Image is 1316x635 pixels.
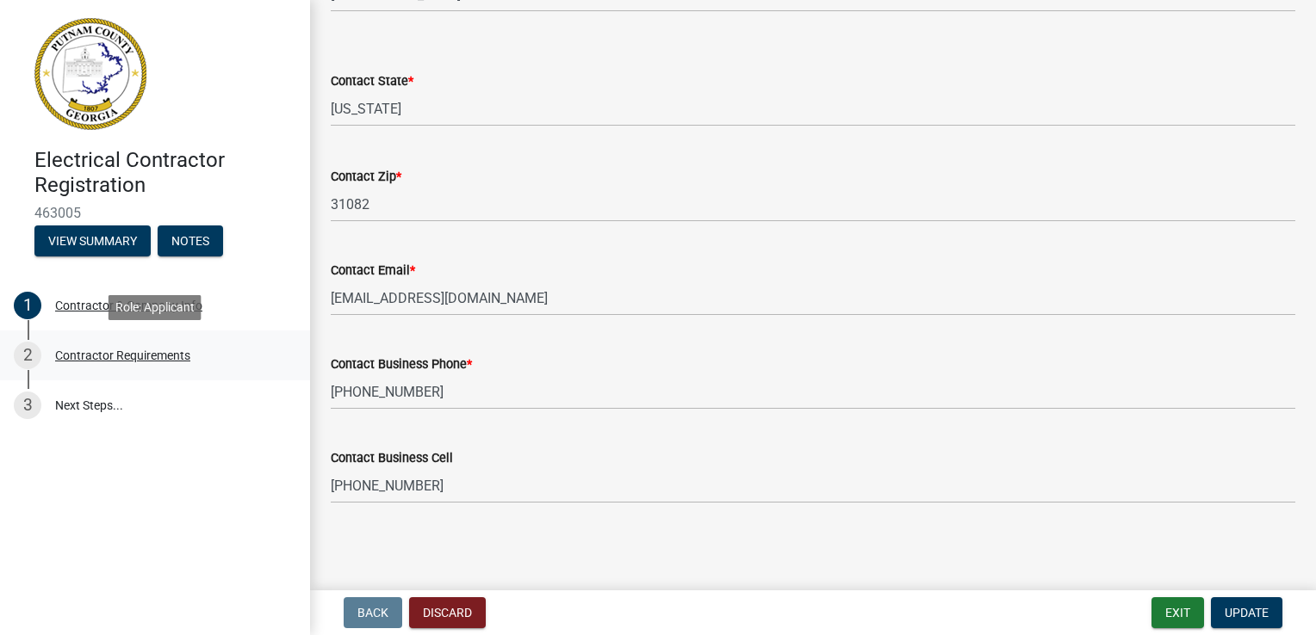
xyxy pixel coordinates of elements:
[34,205,276,221] span: 463005
[1225,606,1269,620] span: Update
[1151,597,1204,628] button: Exit
[1211,597,1282,628] button: Update
[55,299,202,311] div: Contractor & Company Info
[344,597,402,628] button: Back
[34,235,151,249] wm-modal-confirm: Summary
[409,597,486,628] button: Discard
[109,295,202,320] div: Role: Applicant
[331,453,453,465] label: Contact Business Cell
[34,18,146,130] img: Putnam County, Georgia
[158,235,223,249] wm-modal-confirm: Notes
[158,225,223,256] button: Notes
[34,225,151,256] button: View Summary
[357,606,388,620] span: Back
[331,76,413,88] label: Contact State
[14,391,41,419] div: 3
[331,265,415,277] label: Contact Email
[14,292,41,319] div: 1
[55,349,190,361] div: Contractor Requirements
[331,359,472,371] label: Contact Business Phone
[331,171,401,183] label: Contact Zip
[34,148,296,198] h4: Electrical Contractor Registration
[14,342,41,369] div: 2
